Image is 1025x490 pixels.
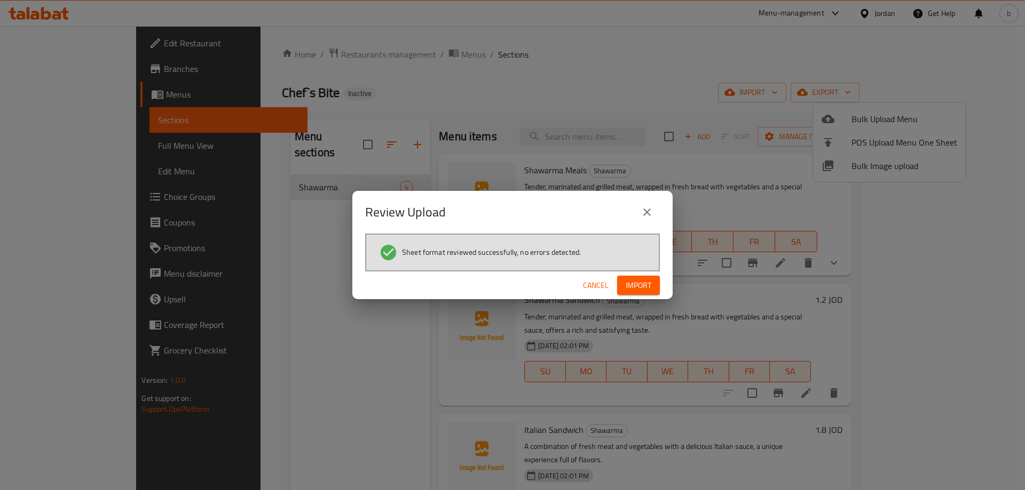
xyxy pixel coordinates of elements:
button: Import [617,276,660,295]
span: Import [626,279,651,292]
h2: Review Upload [365,204,446,221]
button: Cancel [579,276,613,295]
span: Cancel [583,279,609,292]
span: Sheet format reviewed successfully, no errors detected. [402,247,581,258]
button: close [634,199,660,225]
